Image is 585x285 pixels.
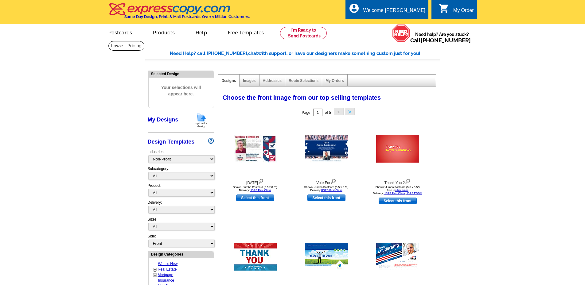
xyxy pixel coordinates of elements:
[218,25,274,39] a: Free Templates
[154,267,156,272] a: +
[158,262,178,266] a: What's New
[250,189,271,192] a: USPS First Class
[158,267,177,272] a: Real Estate
[305,135,348,163] img: Vote For
[234,135,277,163] img: Election Day
[364,177,431,186] div: Thank You 2
[236,194,274,201] a: use this design
[379,198,417,204] a: use this design
[345,108,355,115] button: >
[293,186,360,192] div: Shown: Jumbo Postcard (5.5 x 8.5") Delivery:
[148,117,178,123] a: My Designs
[149,251,214,257] div: Design Categories
[158,273,174,277] a: Mortgage
[439,3,450,14] i: shopping_cart
[222,79,236,83] a: Designs
[289,79,318,83] a: Route Selections
[406,192,422,195] a: USPS EDDM
[376,135,419,163] img: Thank You 2
[234,243,277,271] img: Thank You 1
[263,79,282,83] a: Addresses
[325,110,331,115] span: of 5
[148,146,214,166] div: Industries:
[170,50,440,57] div: Need Help? call [PHONE_NUMBER], with support, or have our designers make something custom just fo...
[158,278,174,283] a: Insurance
[208,138,214,144] img: design-wizard-help-icon.png
[148,233,214,248] div: Side:
[364,186,431,195] div: Shown: Jumbo Postcard (5.5 x 8.5") Delivery: ,
[148,166,214,183] div: Subcategory:
[453,8,474,16] div: My Order
[302,110,310,115] span: Page
[395,189,408,192] a: other sizes
[243,79,255,83] a: Images
[384,192,405,195] a: USPS First Class
[148,139,195,145] a: Design Templates
[392,24,410,42] img: help
[221,177,289,186] div: [DATE]
[387,189,408,192] span: Also in
[258,177,264,184] img: view design details
[221,186,289,192] div: Shown: Jumbo Postcard (5.5 x 8.5") Delivery:
[321,189,342,192] a: USPS First Class
[153,78,209,103] span: Your selections will appear here.
[421,37,471,44] a: [PHONE_NUMBER]
[99,25,142,39] a: Postcards
[193,113,209,128] img: upload-design
[326,79,344,83] a: My Orders
[349,3,360,14] i: account_circle
[405,177,411,184] img: view design details
[410,31,474,44] span: Need help? Are you stuck?
[293,177,360,186] div: Vote For
[376,243,419,271] img: Leadership
[143,25,185,39] a: Products
[248,51,258,56] span: chat
[148,200,214,217] div: Delivery:
[149,71,214,77] div: Selected Design
[439,7,474,14] a: shopping_cart My Order
[108,7,250,19] a: Same Day Design, Print, & Mail Postcards. Over 1 Million Customers.
[410,37,471,44] span: Call
[148,217,214,233] div: Sizes:
[148,183,214,200] div: Product:
[334,108,344,115] button: <
[305,243,348,271] img: Eco
[186,25,217,39] a: Help
[154,273,156,278] a: +
[307,194,345,201] a: use this design
[124,14,250,19] h4: Same Day Design, Print, & Mail Postcards. Over 1 Million Customers.
[223,94,381,101] span: Choose the front image from our top selling templates
[330,177,336,184] img: view design details
[363,8,425,16] div: Welcome [PERSON_NAME]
